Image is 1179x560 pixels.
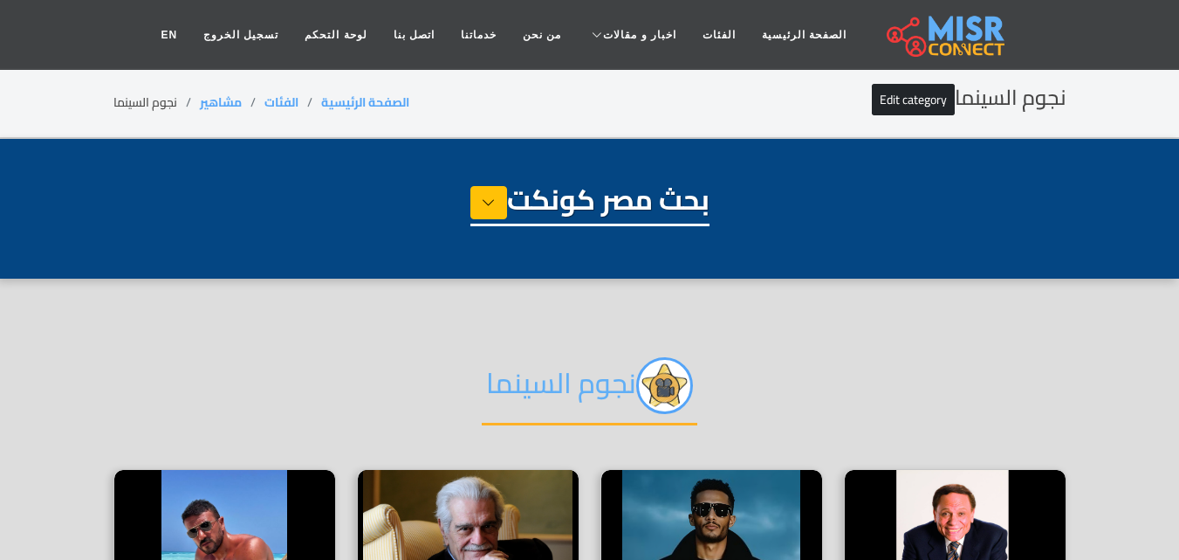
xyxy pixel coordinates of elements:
h2: نجوم السينما [872,86,1066,111]
img: main.misr_connect [887,13,1004,57]
a: اتصل بنا [380,18,448,52]
h2: نجوم السينما [482,357,697,425]
a: الفئات [264,91,298,114]
span: اخبار و مقالات [603,27,676,43]
a: من نحن [510,18,574,52]
a: اخبار و مقالات [574,18,689,52]
h1: بحث مصر كونكت [470,183,709,226]
img: Ve8oH5PnbAm0n2OkPCqM.png [636,357,693,414]
a: مشاهير [200,91,242,114]
a: الفئات [689,18,749,52]
a: تسجيل الخروج [190,18,291,52]
a: خدماتنا [448,18,510,52]
li: نجوم السينما [113,93,200,112]
a: Edit category [872,84,955,115]
a: EN [147,18,190,52]
a: الصفحة الرئيسية [321,91,409,114]
a: لوحة التحكم [291,18,380,52]
a: الصفحة الرئيسية [749,18,860,52]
